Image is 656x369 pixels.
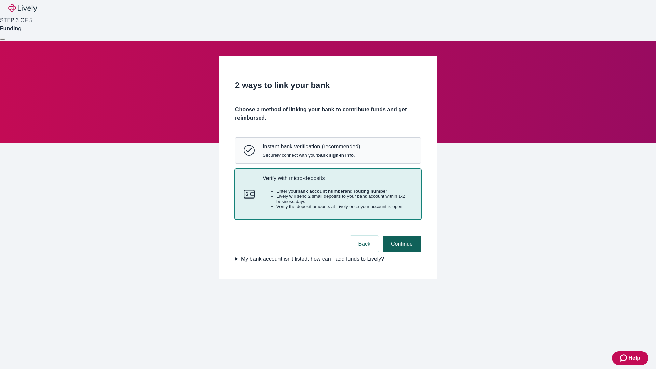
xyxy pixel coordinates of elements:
strong: bank account number [298,189,345,194]
p: Instant bank verification (recommended) [263,143,360,150]
svg: Zendesk support icon [620,354,628,362]
li: Verify the deposit amounts at Lively once your account is open [276,204,412,209]
button: Back [350,236,379,252]
button: Continue [383,236,421,252]
button: Micro-depositsVerify with micro-depositsEnter yourbank account numberand routing numberLively wil... [235,169,421,219]
p: Verify with micro-deposits [263,175,412,181]
li: Enter your and [276,189,412,194]
summary: My bank account isn't listed, how can I add funds to Lively? [235,255,421,263]
span: Securely connect with your . [263,153,360,158]
img: Lively [8,4,37,12]
li: Lively will send 2 small deposits to your bank account within 1-2 business days [276,194,412,204]
h4: Choose a method of linking your bank to contribute funds and get reimbursed. [235,106,421,122]
svg: Instant bank verification [244,145,255,156]
strong: routing number [354,189,387,194]
span: Help [628,354,640,362]
strong: bank sign-in info [317,153,354,158]
h2: 2 ways to link your bank [235,79,421,92]
svg: Micro-deposits [244,189,255,200]
button: Instant bank verificationInstant bank verification (recommended)Securely connect with yourbank si... [235,138,421,163]
button: Zendesk support iconHelp [612,351,648,365]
